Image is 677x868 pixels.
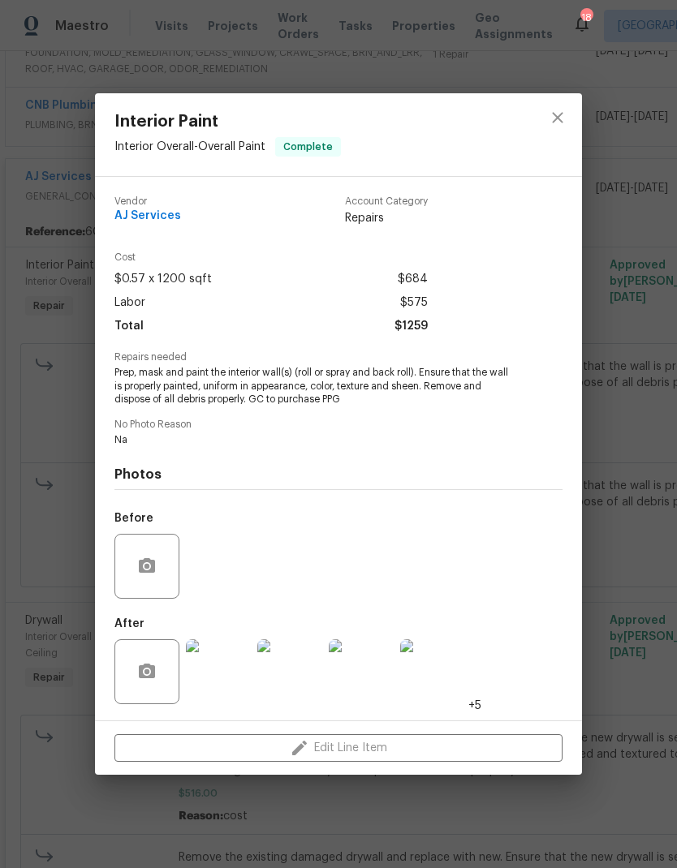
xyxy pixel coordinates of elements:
[114,315,144,338] span: Total
[114,352,563,363] span: Repairs needed
[114,419,563,430] span: No Photo Reason
[345,210,428,226] span: Repairs
[395,315,428,338] span: $1259
[538,98,577,137] button: close
[277,139,339,155] span: Complete
[468,698,481,714] span: +5
[400,291,428,315] span: $575
[114,366,518,406] span: Prep, mask and paint the interior wall(s) (roll or spray and back roll). Ensure that the wall is ...
[114,466,563,483] h4: Photos
[114,210,181,222] span: AJ Services
[345,196,428,207] span: Account Category
[398,268,428,291] span: $684
[580,10,592,26] div: 18
[114,113,341,131] span: Interior Paint
[114,291,145,315] span: Labor
[114,513,153,524] h5: Before
[114,140,265,152] span: Interior Overall - Overall Paint
[114,196,181,207] span: Vendor
[114,618,144,630] h5: After
[114,252,428,263] span: Cost
[114,268,212,291] span: $0.57 x 1200 sqft
[114,433,518,447] span: Na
